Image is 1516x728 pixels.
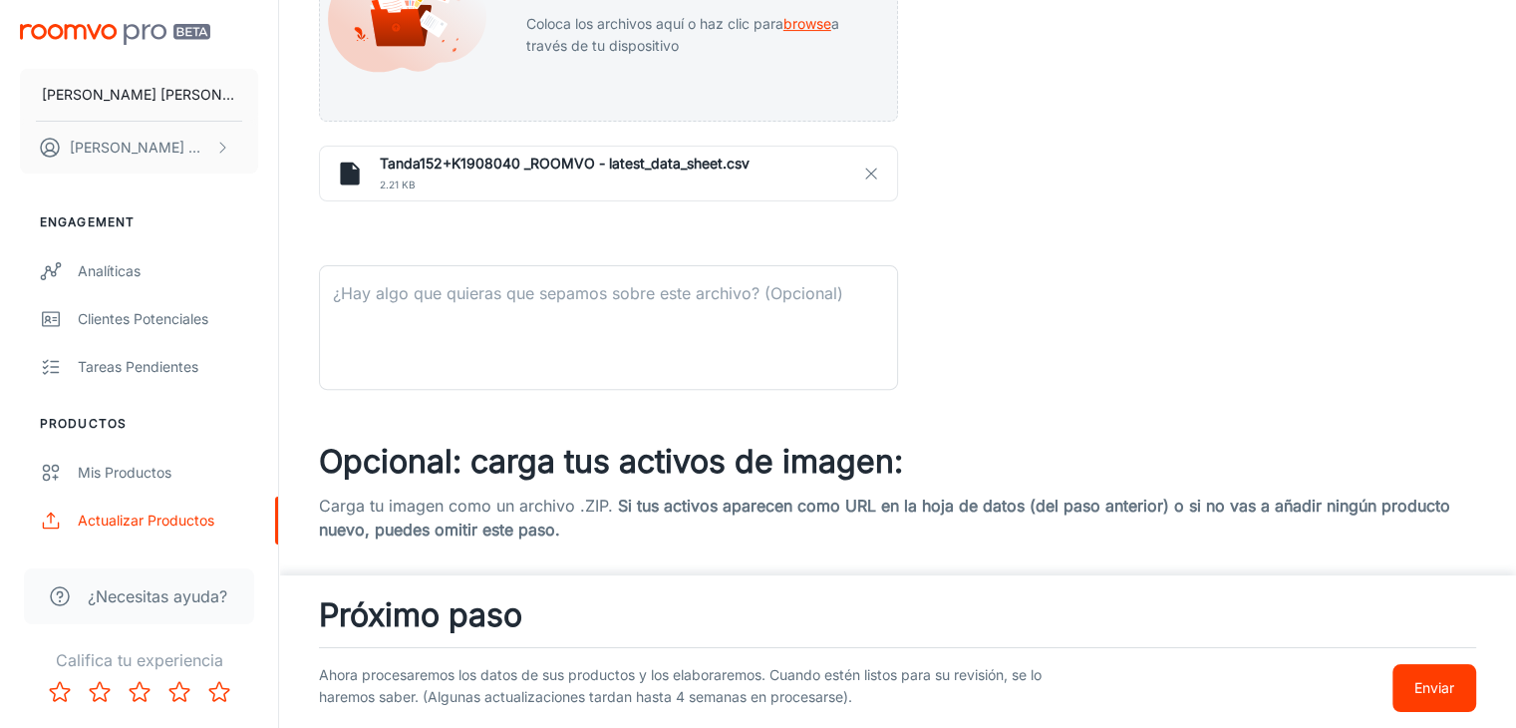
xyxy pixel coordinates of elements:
span: 2.21 kB [380,175,881,194]
button: Rate 5 star [199,672,239,712]
p: Carga tu imagen como un archivo .ZIP. [319,494,1476,542]
div: Analíticas [78,260,258,282]
p: Coloca los archivos aquí o haz clic para a través de tu dispositivo [526,13,865,57]
p: Califica tu experiencia [16,648,262,672]
span: browse [783,15,831,32]
h6: Tanda152+K1908040 _ROOMVO - latest_data_sheet.csv [380,153,881,175]
div: Tareas pendientes [78,356,258,378]
span: ¿Necesitas ayuda? [88,584,227,608]
h3: Próximo paso [319,591,1476,639]
img: Roomvo PRO Beta [20,24,210,45]
button: [PERSON_NAME] Nomada [20,122,258,174]
p: Enviar [1414,677,1454,699]
span: Si tus activos aparecen como URL en la hoja de datos (del paso anterior) o si no vas a añadir nin... [319,496,1450,540]
p: [PERSON_NAME] [PERSON_NAME] y otro CB [42,84,236,106]
p: [PERSON_NAME] Nomada [70,137,210,159]
div: Clientes potenciales [78,308,258,330]
button: [PERSON_NAME] [PERSON_NAME] y otro CB [20,69,258,121]
button: Rate 4 star [159,672,199,712]
button: Enviar [1392,664,1476,712]
div: Actualizar productos [78,510,258,532]
h3: Opcional: carga tus activos de imagen: [319,438,1476,486]
button: Rate 2 star [80,672,120,712]
div: Mis productos [78,462,258,484]
button: Rate 3 star [120,672,159,712]
p: Ahora procesaremos los datos de sus productos y los elaboraremos. Cuando estén listos para su rev... [319,664,1071,712]
button: Rate 1 star [40,672,80,712]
